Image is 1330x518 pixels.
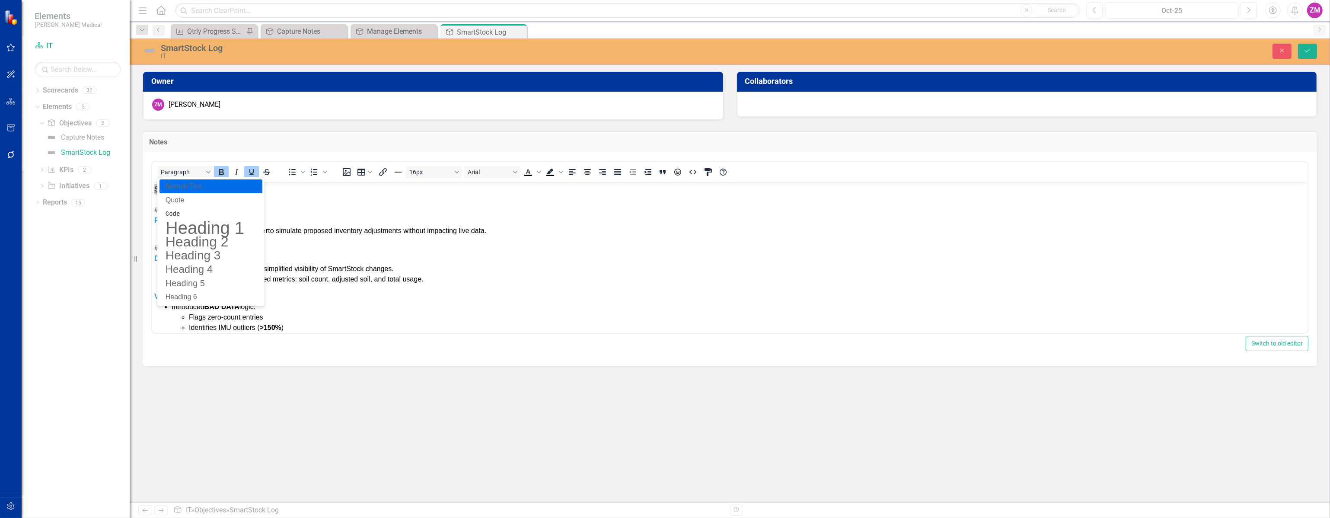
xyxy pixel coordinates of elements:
[4,10,19,25] img: ClearPoint Strategy
[47,118,91,128] a: Objectives
[159,262,262,276] div: Heading 4
[625,166,640,178] button: Decrease indent
[46,132,57,143] img: Not Defined
[165,237,245,247] h2: Heading 2
[376,166,390,178] button: Insert/edit link
[143,44,156,58] img: Not Defined
[165,209,245,219] pre: Code
[339,166,354,178] button: Insert image
[161,169,203,176] span: Paragraph
[1307,3,1323,18] button: ZM
[165,195,245,205] blockquote: Quote
[1047,6,1066,13] span: Search
[159,193,262,207] div: Quote
[61,149,110,157] div: SmartStock Log
[44,131,104,144] a: Capture Notes
[165,181,245,192] p: Normal Text
[173,26,244,37] a: Qtrly Progress Survey of New Technology to Enable the Strategy (% 9/10)
[159,207,262,221] div: Code
[96,119,110,127] div: 2
[1108,6,1235,16] div: Oct-25
[686,166,700,178] button: HTML Editor
[159,249,262,262] div: Heading 3
[35,41,121,51] a: IT
[565,166,580,178] button: Align left
[244,166,259,178] button: Underline
[641,166,655,178] button: Increase indent
[76,103,90,111] div: 5
[83,87,96,94] div: 32
[47,165,73,175] a: KPIs
[173,505,723,515] div: » »
[580,166,595,178] button: Align center
[165,292,245,302] h6: Heading 6
[159,221,262,235] div: Heading 1
[521,166,542,178] div: Text color Black
[152,99,164,111] div: ZM
[165,264,245,275] h4: Heading 4
[409,169,452,176] span: 16px
[259,166,274,178] button: Strikethrough
[165,223,245,233] h1: Heading 1
[543,166,565,178] div: Background color Black
[277,26,345,37] div: Capture Notes
[353,26,435,37] a: Manage Elements
[307,166,329,178] div: Numbered list
[263,26,345,37] a: Capture Notes
[43,198,67,208] a: Reports
[595,166,610,178] button: Align right
[406,166,462,178] button: Font size 16px
[35,62,121,77] input: Search Below...
[464,166,520,178] button: Font Arial
[161,43,813,53] div: SmartStock Log
[187,26,244,37] div: Qtrly Progress Survey of New Technology to Enable the Strategy (% 9/10)
[165,278,245,288] h5: Heading 5
[468,169,510,176] span: Arial
[151,77,718,86] h3: Owner
[47,181,89,191] a: Initiatives
[670,166,685,178] button: Emojis
[43,86,78,96] a: Scorecards
[391,166,405,178] button: Horizontal line
[229,166,244,178] button: Italic
[701,166,715,178] button: CSS Editor
[1105,3,1238,18] button: Oct-25
[1246,336,1308,351] button: Switch to old editor
[152,182,1308,333] iframe: Rich Text Area
[230,506,279,514] div: SmartStock Log
[157,166,214,178] button: Block Paragraph
[159,290,262,304] div: Heading 6
[169,100,220,110] div: [PERSON_NAME]
[78,166,92,173] div: 2
[46,147,57,158] img: Not Defined
[610,166,625,178] button: Justify
[175,3,1080,18] input: Search ClearPoint...
[457,27,525,38] div: SmartStock Log
[149,138,1311,146] h3: Notes
[44,146,110,160] a: SmartStock Log
[285,166,306,178] div: Bullet list
[35,11,102,21] span: Elements
[195,506,226,514] a: Objectives
[165,250,245,261] h3: Heading 3
[161,53,813,59] div: IT
[71,199,85,206] div: 15
[35,21,102,28] small: [PERSON_NAME] Medical
[354,166,375,178] button: Table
